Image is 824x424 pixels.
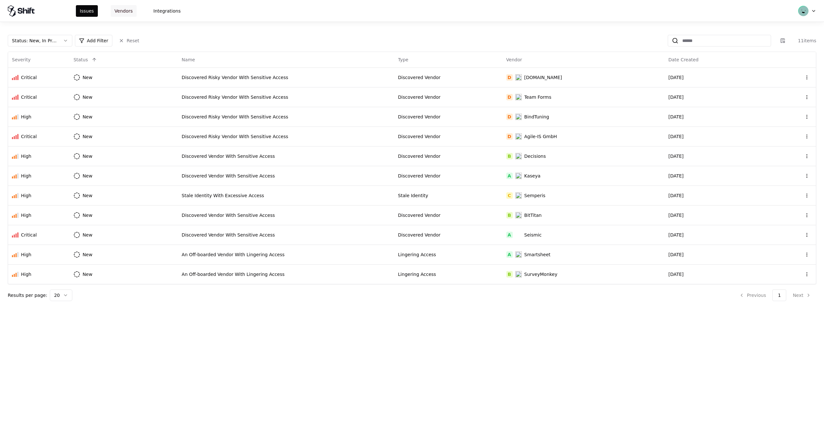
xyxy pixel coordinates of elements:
[21,232,37,238] div: Critical
[515,74,522,81] img: Draw.io
[74,56,88,63] div: Status
[524,192,546,199] div: Semperis
[506,56,522,63] div: Vendor
[74,190,104,201] button: New
[790,37,816,44] div: 11 items
[83,251,93,258] div: New
[83,173,93,179] div: New
[506,271,513,278] div: B
[74,131,104,142] button: New
[111,5,137,17] button: Vendors
[83,114,93,120] div: New
[515,212,522,218] img: BitTitan
[524,232,542,238] div: Seismic
[74,111,104,123] button: New
[76,5,98,17] button: Issues
[506,232,513,238] div: A
[74,170,104,182] button: New
[182,173,390,179] div: Discovered Vendor With Sensitive Access
[398,74,499,81] div: Discovered Vendor
[398,153,499,159] div: Discovered Vendor
[506,173,513,179] div: A
[74,229,104,241] button: New
[21,94,37,100] div: Critical
[515,153,522,159] img: Decisions
[506,251,513,258] div: A
[74,91,104,103] button: New
[74,209,104,221] button: New
[8,292,47,298] p: Results per page:
[398,251,499,258] div: Lingering Access
[668,56,698,63] div: Date Created
[668,153,769,159] div: [DATE]
[398,173,499,179] div: Discovered Vendor
[515,251,522,258] img: Smartsheet
[524,114,549,120] div: BindTuning
[668,251,769,258] div: [DATE]
[668,94,769,100] div: [DATE]
[21,251,31,258] div: High
[524,212,542,218] div: BitTitan
[668,271,769,278] div: [DATE]
[398,56,408,63] div: Type
[21,153,31,159] div: High
[515,232,522,238] img: Seismic
[21,133,37,140] div: Critical
[182,232,390,238] div: Discovered Vendor With Sensitive Access
[506,133,513,140] div: D
[83,212,93,218] div: New
[398,271,499,278] div: Lingering Access
[524,74,562,81] div: [DOMAIN_NAME]
[149,5,184,17] button: Integrations
[182,271,390,278] div: An Off-boarded Vendor With Lingering Access
[668,212,769,218] div: [DATE]
[668,192,769,199] div: [DATE]
[182,251,390,258] div: An Off-boarded Vendor With Lingering Access
[115,35,143,46] button: Reset
[182,114,390,120] div: Discovered Risky Vendor With Sensitive Access
[668,133,769,140] div: [DATE]
[506,74,513,81] div: D
[515,133,522,140] img: Agile-IS GmbH
[21,212,31,218] div: High
[524,153,546,159] div: Decisions
[398,232,499,238] div: Discovered Vendor
[506,153,513,159] div: B
[83,153,93,159] div: New
[398,212,499,218] div: Discovered Vendor
[398,94,499,100] div: Discovered Vendor
[398,192,499,199] div: Stale Identity
[515,114,522,120] img: BindTuning
[21,173,31,179] div: High
[398,114,499,120] div: Discovered Vendor
[83,94,93,100] div: New
[506,212,513,218] div: B
[524,251,551,258] div: Smartsheet
[83,133,93,140] div: New
[83,232,93,238] div: New
[668,74,769,81] div: [DATE]
[74,249,104,260] button: New
[75,35,112,46] button: Add Filter
[83,192,93,199] div: New
[21,192,31,199] div: High
[524,94,551,100] div: Team Forms
[515,271,522,278] img: SurveyMonkey
[506,94,513,100] div: D
[398,133,499,140] div: Discovered Vendor
[772,289,786,301] button: 1
[515,192,522,199] img: Semperis
[506,192,513,199] div: C
[515,94,522,100] img: Team Forms
[12,56,31,63] div: Severity
[668,232,769,238] div: [DATE]
[515,173,522,179] img: Kaseya
[524,173,541,179] div: Kaseya
[524,271,558,278] div: SurveyMonkey
[182,74,390,81] div: Discovered Risky Vendor With Sensitive Access
[182,153,390,159] div: Discovered Vendor With Sensitive Access
[524,133,557,140] div: Agile-IS GmbH
[83,74,93,81] div: New
[12,37,58,44] div: Status : New, In Progress
[734,289,816,301] nav: pagination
